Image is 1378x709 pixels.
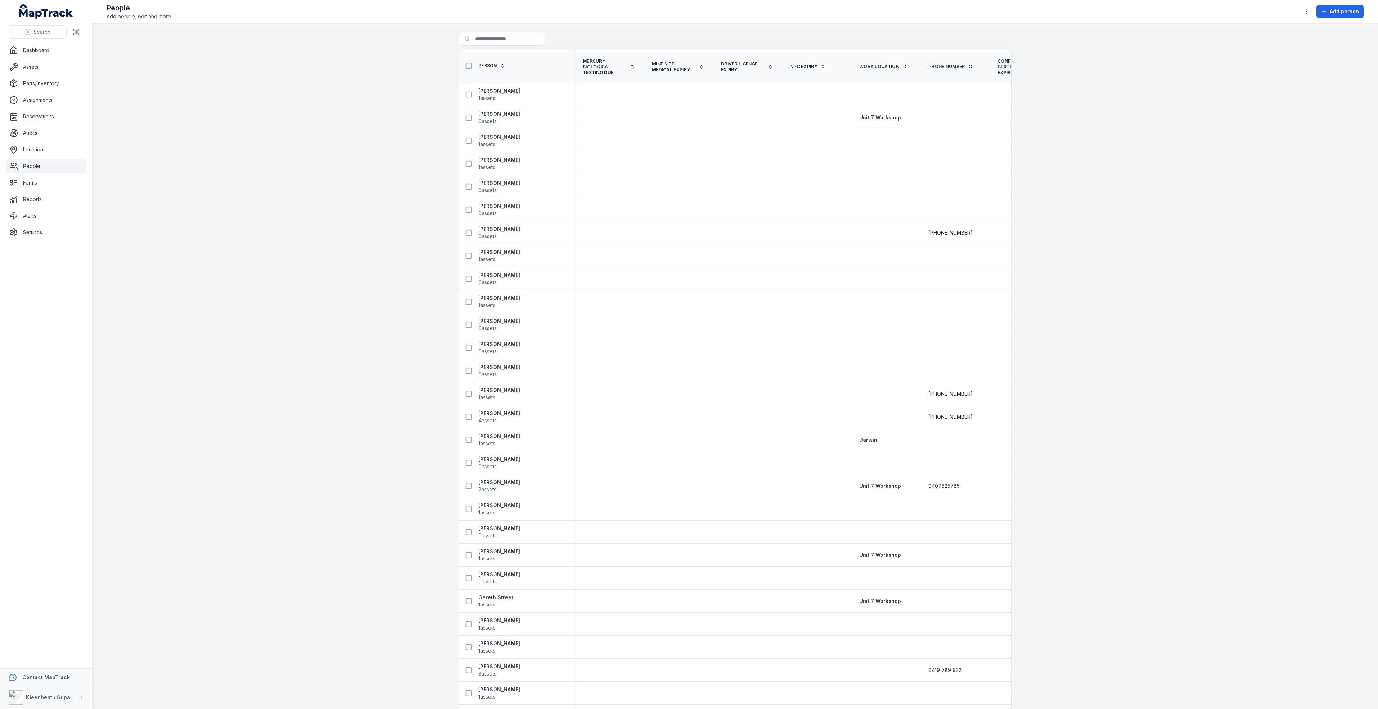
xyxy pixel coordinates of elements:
strong: [PERSON_NAME] [478,617,520,624]
a: Unit 7 Workshop [859,551,901,559]
span: Darwin [859,437,877,443]
a: Unit 7 Workshop [859,114,901,121]
a: [PERSON_NAME]6assets [478,272,520,286]
strong: [PERSON_NAME] [478,640,520,647]
a: [PERSON_NAME]1assets [478,87,520,102]
a: Locations [6,142,86,157]
span: 1 assets [478,555,495,562]
strong: [PERSON_NAME] [478,295,520,302]
span: 1 assets [478,509,495,516]
a: [PERSON_NAME]6assets [478,318,520,332]
a: Settings [6,225,86,240]
span: 1 assets [478,624,495,631]
strong: [PERSON_NAME] [478,318,520,325]
strong: [PERSON_NAME] [478,341,520,348]
a: Forms [6,176,86,190]
strong: [PERSON_NAME] [478,548,520,555]
span: Confined Space Certificate Expiry [998,58,1041,76]
a: [PERSON_NAME]1assets [478,548,520,562]
h2: People [107,3,172,13]
a: Driver license expiry [721,61,773,73]
a: Parts/Inventory [6,76,86,91]
span: 0 assets [478,463,497,470]
a: Unit 7 Workshop [859,482,901,490]
span: Unit 7 Workshop [859,483,901,489]
strong: [PERSON_NAME] [478,663,520,670]
span: 0 assets [478,187,497,194]
a: [PERSON_NAME]4assets [478,410,520,424]
span: 1 assets [478,256,495,263]
span: 0 assets [478,371,497,378]
a: [PERSON_NAME]1assets [478,617,520,631]
a: Reports [6,192,86,206]
a: [PERSON_NAME]0assets [478,341,520,355]
span: 4 assets [478,417,497,424]
span: 1 assets [478,601,495,608]
strong: Gareth Street [478,594,513,601]
a: MapTrack [19,4,73,19]
span: Person [478,63,497,69]
span: 1 assets [478,164,495,171]
span: 3 assets [478,670,496,677]
span: 1 assets [478,647,495,654]
button: Add person [1316,5,1364,18]
a: Unit 7 Workshop [859,597,901,605]
strong: [PERSON_NAME] [478,571,520,578]
a: Mercury Biological Testing Due [583,58,635,76]
a: [PERSON_NAME]0assets [478,456,520,470]
span: 1 assets [478,693,495,700]
strong: [PERSON_NAME] [478,410,520,417]
strong: [PERSON_NAME] [478,179,520,187]
strong: [PERSON_NAME] [478,364,520,371]
strong: [PERSON_NAME] [478,226,520,233]
span: Mine Site Medical Expiry [652,61,696,73]
a: [PERSON_NAME]1assets [478,686,520,700]
span: 0 assets [478,233,497,240]
span: Mercury Biological Testing Due [583,58,627,76]
a: [PERSON_NAME]0assets [478,179,520,194]
span: 6 assets [478,325,497,332]
span: 1 assets [478,141,495,148]
span: Phone Number [928,64,965,69]
span: Work Location [859,64,899,69]
a: [PERSON_NAME]1assets [478,133,520,148]
strong: [PERSON_NAME] [478,87,520,95]
strong: [PERSON_NAME] [478,502,520,509]
a: [PERSON_NAME]0assets [478,226,520,240]
span: NPC Expiry [790,64,818,69]
strong: [PERSON_NAME] [478,525,520,532]
strong: Kleenheat / Supagas [26,694,80,700]
span: 2 assets [478,486,496,493]
a: [PERSON_NAME]3assets [478,663,520,677]
strong: [PERSON_NAME] [478,156,520,164]
span: [PHONE_NUMBER] [928,390,973,397]
strong: [PERSON_NAME] [478,686,520,693]
span: Driver license expiry [721,61,765,73]
a: [PERSON_NAME]1assets [478,640,520,654]
button: Search [9,25,67,39]
a: Work Location [859,64,907,69]
strong: [PERSON_NAME] [478,272,520,279]
strong: [PERSON_NAME] [478,433,520,440]
a: Person [478,63,505,69]
strong: [PERSON_NAME] [478,479,520,486]
strong: [PERSON_NAME] [478,456,520,463]
span: 0419 789 932 [928,667,962,674]
a: [PERSON_NAME]1assets [478,156,520,171]
span: 0 assets [478,118,497,125]
span: 0 assets [478,578,497,585]
a: People [6,159,86,173]
span: 1 assets [478,440,495,447]
span: 1 assets [478,394,495,401]
a: Darwin [859,436,877,444]
a: Phone Number [928,64,973,69]
span: 0407625785 [928,482,960,490]
a: [PERSON_NAME]2assets [478,479,520,493]
a: Audits [6,126,86,140]
a: [PERSON_NAME]1assets [478,433,520,447]
span: 1 assets [478,95,495,102]
a: [PERSON_NAME]1assets [478,249,520,263]
a: [PERSON_NAME]0assets [478,203,520,217]
span: Add people, edit and more. [107,13,172,20]
a: [PERSON_NAME]1assets [478,387,520,401]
